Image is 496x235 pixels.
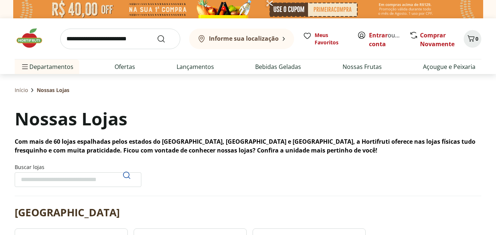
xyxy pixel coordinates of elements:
h2: [GEOGRAPHIC_DATA] [15,205,120,220]
p: Com mais de 60 lojas espalhadas pelos estados do [GEOGRAPHIC_DATA], [GEOGRAPHIC_DATA] e [GEOGRAPH... [15,137,481,155]
button: Submit Search [157,34,174,43]
a: Bebidas Geladas [255,62,301,71]
h1: Nossas Lojas [15,106,127,131]
a: Início [15,87,28,94]
span: Departamentos [21,58,73,76]
input: Buscar lojasPesquisar [15,172,141,187]
a: Meus Favoritos [303,32,348,46]
a: Açougue e Peixaria [423,62,475,71]
a: Nossas Frutas [343,62,382,71]
a: Ofertas [115,62,135,71]
button: Pesquisar [118,166,135,184]
span: ou [369,31,402,48]
a: Entrar [369,31,388,39]
a: Comprar Novamente [420,31,455,48]
a: Lançamentos [177,62,214,71]
span: Meus Favoritos [315,32,348,46]
button: Carrinho [464,30,481,48]
img: Hortifruti [15,27,51,49]
span: Nossas Lojas [37,87,69,94]
button: Menu [21,58,29,76]
b: Informe sua localização [209,34,279,43]
label: Buscar lojas [15,164,141,187]
a: Criar conta [369,31,409,48]
button: Informe sua localização [189,29,294,49]
input: search [60,29,180,49]
span: 0 [475,35,478,42]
